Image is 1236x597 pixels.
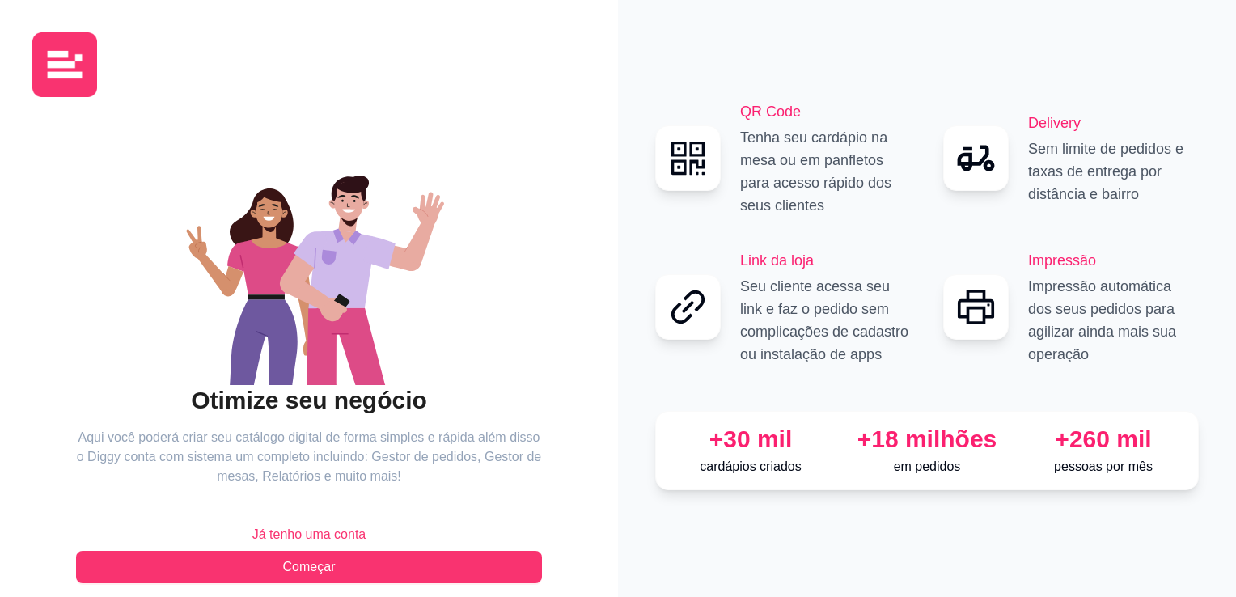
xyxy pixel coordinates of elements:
[1028,112,1199,134] h2: Delivery
[76,551,542,583] button: Começar
[669,457,832,476] p: cardápios criados
[1022,425,1185,454] div: +260 mil
[1022,457,1185,476] p: pessoas por mês
[76,428,542,486] article: Aqui você poderá criar seu catálogo digital de forma simples e rápida além disso o Diggy conta co...
[740,249,911,272] h2: Link da loja
[669,425,832,454] div: +30 mil
[1028,275,1199,366] p: Impressão automática dos seus pedidos para agilizar ainda mais sua operação
[1028,138,1199,205] p: Sem limite de pedidos e taxas de entrega por distância e bairro
[32,32,97,97] img: logo
[740,275,911,366] p: Seu cliente acessa seu link e faz o pedido sem complicações de cadastro ou instalação de apps
[1028,249,1199,272] h2: Impressão
[76,385,542,416] h2: Otimize seu negócio
[845,457,1009,476] p: em pedidos
[76,142,542,385] div: animation
[740,100,911,123] h2: QR Code
[76,519,542,551] button: Já tenho uma conta
[252,525,366,544] span: Já tenho uma conta
[845,425,1009,454] div: +18 milhões
[740,126,911,217] p: Tenha seu cardápio na mesa ou em panfletos para acesso rápido dos seus clientes
[283,557,336,577] span: Começar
